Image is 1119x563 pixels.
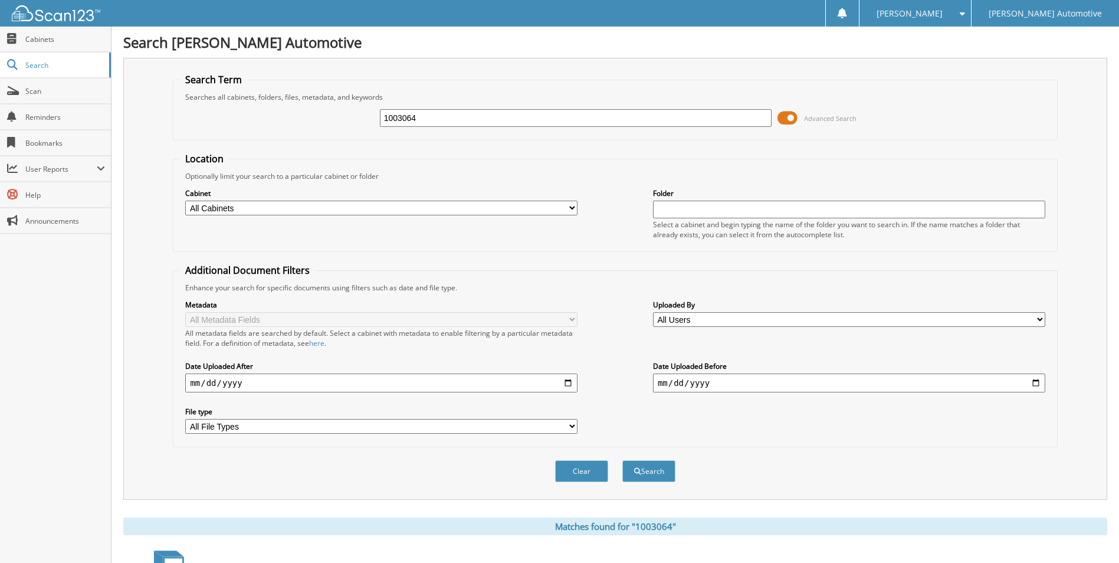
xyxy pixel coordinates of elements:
span: [PERSON_NAME] [877,10,943,17]
button: Clear [555,460,608,482]
span: Cabinets [25,34,105,44]
legend: Search Term [179,73,248,86]
span: Reminders [25,112,105,122]
span: Scan [25,86,105,96]
span: Advanced Search [804,114,857,123]
label: Folder [653,188,1045,198]
div: All metadata fields are searched by default. Select a cabinet with metadata to enable filtering b... [185,328,577,348]
span: Bookmarks [25,138,105,148]
legend: Additional Document Filters [179,264,316,277]
label: Uploaded By [653,300,1045,310]
label: Cabinet [185,188,577,198]
div: Matches found for "1003064" [123,518,1107,535]
label: Date Uploaded After [185,361,577,371]
span: Announcements [25,216,105,226]
span: User Reports [25,164,97,174]
input: end [653,374,1045,392]
legend: Location [179,152,229,165]
h1: Search [PERSON_NAME] Automotive [123,32,1107,52]
label: File type [185,407,577,417]
button: Search [622,460,675,482]
div: Select a cabinet and begin typing the name of the folder you want to search in. If the name match... [653,220,1045,240]
div: Enhance your search for specific documents using filters such as date and file type. [179,283,1051,293]
img: scan123-logo-white.svg [12,5,100,21]
div: Optionally limit your search to a particular cabinet or folder [179,171,1051,181]
input: start [185,374,577,392]
label: Date Uploaded Before [653,361,1045,371]
a: here [309,338,324,348]
span: Help [25,190,105,200]
span: Search [25,60,103,70]
span: [PERSON_NAME] Automotive [989,10,1102,17]
label: Metadata [185,300,577,310]
div: Searches all cabinets, folders, files, metadata, and keywords [179,92,1051,102]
